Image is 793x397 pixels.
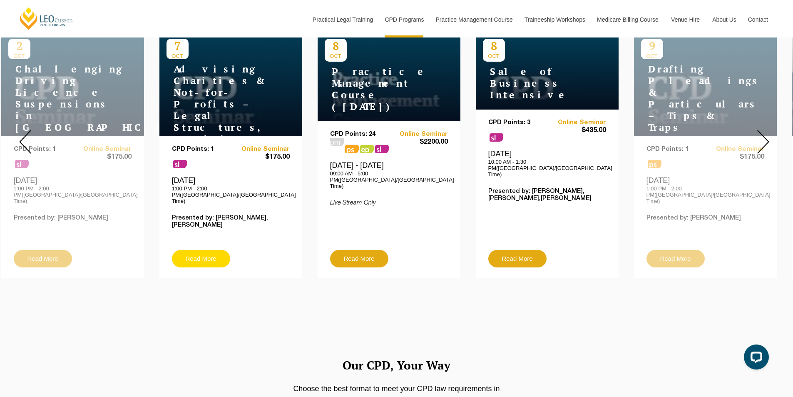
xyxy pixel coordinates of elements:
[172,146,231,153] p: CPD Points: 1
[488,119,547,126] p: CPD Points: 3
[159,355,634,375] h2: Our CPD, Your Way
[172,176,290,204] div: [DATE]
[360,145,374,153] span: ps
[330,250,388,267] a: Read More
[325,53,347,59] span: OCT
[488,250,547,267] a: Read More
[518,2,591,37] a: Traineeship Workshops
[167,39,189,53] p: 7
[172,215,290,229] p: Presented by: [PERSON_NAME],[PERSON_NAME]
[591,2,665,37] a: Medicare Billing Course
[483,66,587,101] h4: Sale of Business Intensive
[706,2,742,37] a: About Us
[173,160,187,168] span: sl
[488,159,606,177] p: 10:00 AM - 1:30 PM([GEOGRAPHIC_DATA]/[GEOGRAPHIC_DATA] Time)
[345,145,359,153] span: ps
[483,39,505,53] p: 8
[172,250,230,267] a: Read More
[167,53,189,59] span: OCT
[665,2,706,37] a: Venue Hire
[742,2,774,37] a: Contact
[389,131,448,138] a: Online Seminar
[19,7,74,30] a: [PERSON_NAME] Centre for Law
[172,185,290,204] p: 1:00 PM - 2:00 PM([GEOGRAPHIC_DATA]/[GEOGRAPHIC_DATA] Time)
[167,63,271,168] h4: Advising Charities & Not-for-Profits – Legal Structures, Compliance & Risk Management
[375,145,389,153] span: sl
[330,138,344,146] span: pm
[547,126,606,135] span: $435.00
[378,2,429,37] a: CPD Programs
[325,39,347,53] p: 8
[488,188,606,202] p: Presented by: [PERSON_NAME],[PERSON_NAME],[PERSON_NAME]
[231,153,290,162] span: $175.00
[488,149,606,177] div: [DATE]
[231,146,290,153] a: Online Seminar
[547,119,606,126] a: Online Seminar
[19,130,31,154] img: Prev
[430,2,518,37] a: Practice Management Course
[306,2,379,37] a: Practical Legal Training
[330,131,389,138] p: CPD Points: 24
[330,170,448,189] p: 09:00 AM - 5:00 PM([GEOGRAPHIC_DATA]/[GEOGRAPHIC_DATA] Time)
[490,133,503,142] span: sl
[757,130,769,154] img: Next
[325,66,429,112] h4: Practice Management Course ([DATE])
[389,138,448,147] span: $2200.00
[483,53,505,59] span: OCT
[737,341,772,376] iframe: LiveChat chat widget
[330,161,448,189] div: [DATE] - [DATE]
[330,200,448,207] p: Live Stream Only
